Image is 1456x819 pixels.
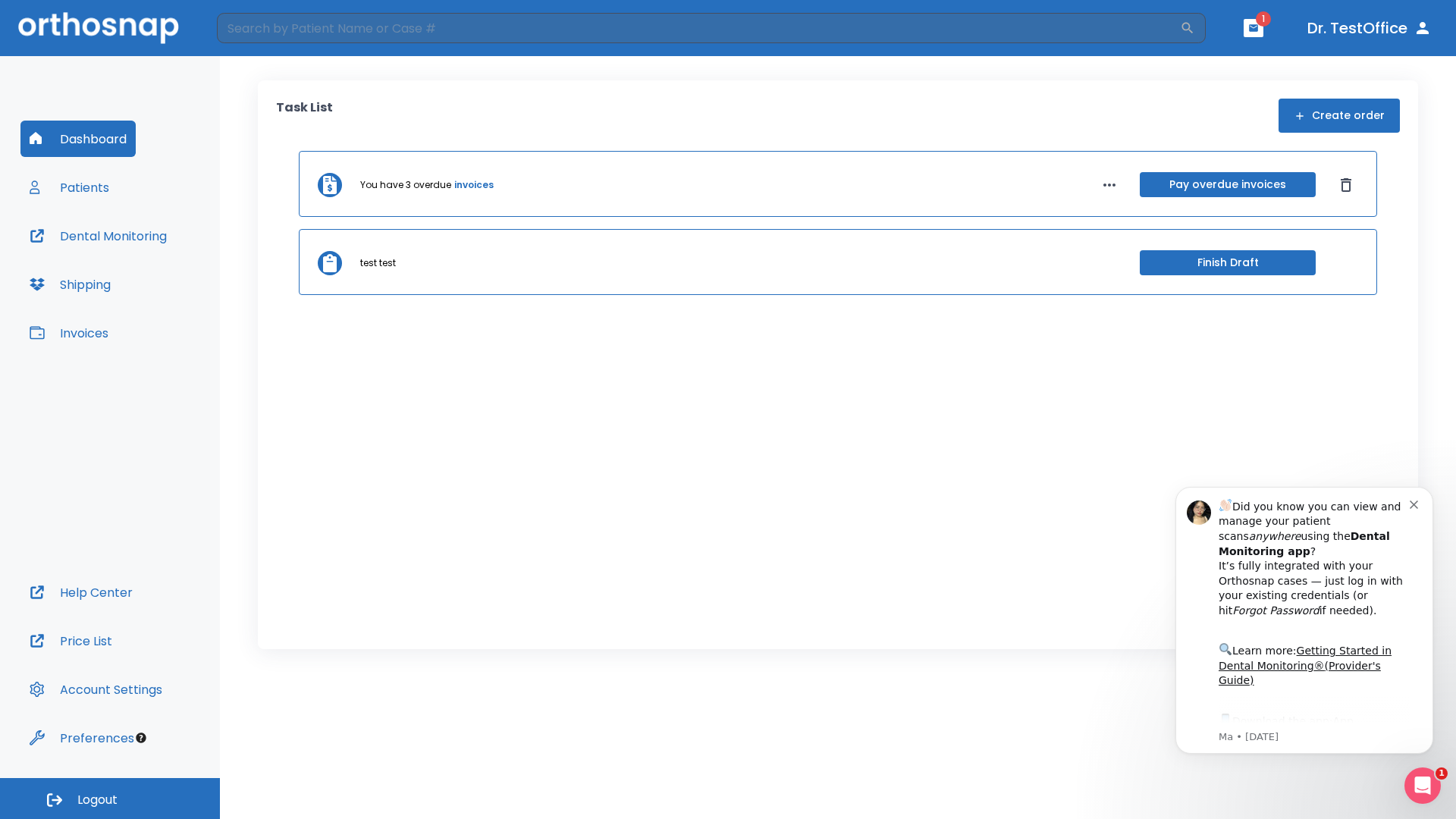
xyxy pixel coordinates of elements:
[20,266,120,303] button: Shipping
[66,251,201,278] a: App Store
[20,121,136,157] button: Dashboard
[134,731,148,745] div: Tooltip anchor
[20,574,142,610] button: Help Center
[18,12,179,43] img: Orthosnap
[454,178,494,192] a: invoices
[1436,767,1448,780] span: 1
[20,671,171,708] button: Account Settings
[217,13,1180,43] input: Search by Patient Name or Case #
[1334,173,1358,197] button: Dismiss
[1140,250,1316,275] button: Finish Draft
[1153,464,1456,778] iframe: Intercom notifications message
[66,266,257,280] p: Message from Ma, sent 3w ago
[1279,99,1400,133] button: Create order
[20,315,118,351] button: Invoices
[1404,767,1441,804] iframe: Intercom live chat
[1256,11,1271,27] span: 1
[276,99,333,133] p: Task List
[360,256,396,270] p: test test
[20,623,121,659] button: Price List
[66,247,257,325] div: Download the app: | ​ Let us know if you need help getting started!
[20,720,143,756] button: Preferences
[257,33,269,45] button: Dismiss notification
[20,218,176,254] button: Dental Monitoring
[360,178,451,192] p: You have 3 overdue
[20,169,118,206] button: Patients
[77,792,118,808] span: Logout
[1301,14,1438,42] button: Dr. TestOffice
[1140,172,1316,197] button: Pay overdue invoices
